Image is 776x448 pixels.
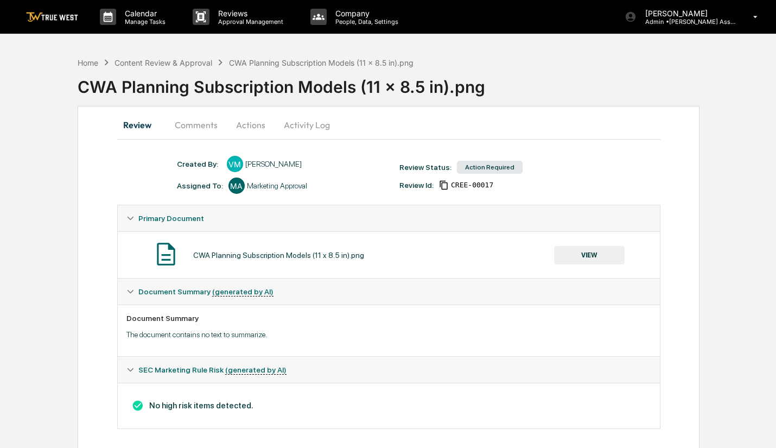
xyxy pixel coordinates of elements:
[227,156,243,172] div: VM
[126,330,651,339] p: The document contains no text to summarize.
[228,178,245,194] div: MA
[193,251,364,260] div: CWA Planning Subscription Models (11 x 8.5 in).png
[118,279,660,305] div: Document Summary (generated by AI)
[116,9,171,18] p: Calendar
[118,205,660,231] div: Primary Document
[126,314,651,323] div: Document Summary
[126,400,651,412] h3: No high risk items detected.
[399,181,434,190] div: Review Id:
[138,287,273,296] span: Document Summary
[209,9,289,18] p: Reviews
[457,161,523,174] div: Action Required
[166,112,226,138] button: Comments
[152,241,180,268] img: Document Icon
[78,58,98,67] div: Home
[245,160,302,168] div: [PERSON_NAME]
[209,18,289,26] p: Approval Management
[327,9,404,18] p: Company
[138,214,204,223] span: Primary Document
[118,231,660,278] div: Primary Document
[637,18,737,26] p: Admin • [PERSON_NAME] Asset Management
[118,305,660,356] div: Document Summary (generated by AI)
[225,365,287,375] u: (generated by AI)
[117,112,660,138] div: secondary tabs example
[327,18,404,26] p: People, Data, Settings
[275,112,339,138] button: Activity Log
[138,365,287,374] span: SEC Marketing Rule Risk
[177,181,223,190] div: Assigned To:
[26,12,78,22] img: logo
[451,181,493,190] span: 53cbaaa8-295f-4012-8f0d-7ebd7cae0994
[554,246,625,264] button: VIEW
[116,18,171,26] p: Manage Tasks
[229,58,414,67] div: CWA Planning Subscription Models (11 x 8.5 in).png
[226,112,275,138] button: Actions
[118,383,660,428] div: Document Summary (generated by AI)
[78,68,776,97] div: CWA Planning Subscription Models (11 x 8.5 in).png
[115,58,212,67] div: Content Review & Approval
[399,163,451,172] div: Review Status:
[637,9,737,18] p: [PERSON_NAME]
[247,181,307,190] div: Marketing Approval
[118,357,660,383] div: SEC Marketing Rule Risk (generated by AI)
[212,287,273,296] u: (generated by AI)
[177,160,221,168] div: Created By: ‎ ‎
[117,112,166,138] button: Review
